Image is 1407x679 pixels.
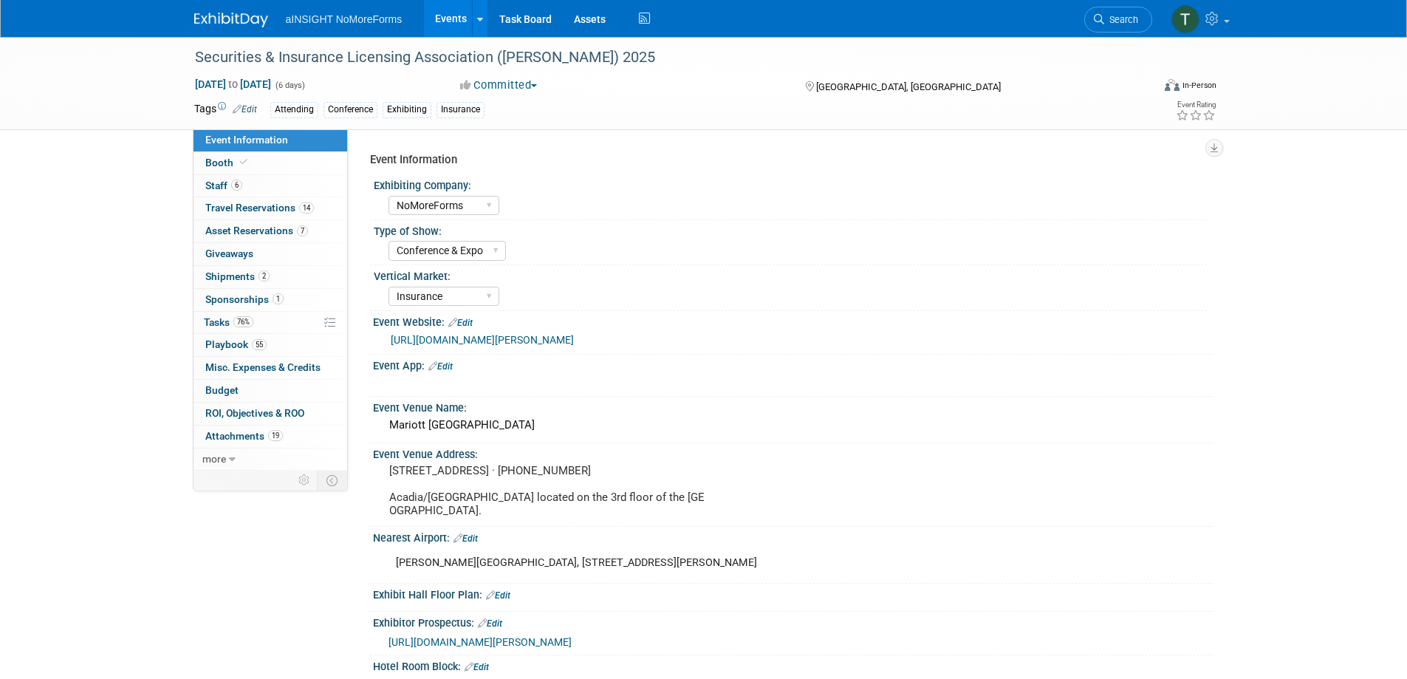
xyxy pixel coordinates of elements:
[205,225,308,236] span: Asset Reservations
[437,102,485,117] div: Insurance
[1084,7,1152,33] a: Search
[273,293,284,304] span: 1
[373,311,1213,330] div: Event Website:
[373,527,1213,546] div: Nearest Airport:
[299,202,314,214] span: 14
[373,655,1213,675] div: Hotel Room Block:
[205,407,304,419] span: ROI, Objectives & ROO
[194,13,268,27] img: ExhibitDay
[323,102,377,117] div: Conference
[240,158,247,166] i: Booth reservation complete
[194,403,347,425] a: ROI, Objectives & ROO
[373,355,1213,374] div: Event App:
[374,220,1207,239] div: Type of Show:
[388,636,572,648] a: [URL][DOMAIN_NAME][PERSON_NAME]
[386,548,1051,578] div: [PERSON_NAME][GEOGRAPHIC_DATA], [STREET_ADDRESS][PERSON_NAME]
[233,104,257,115] a: Edit
[194,101,257,118] td: Tags
[374,174,1207,193] div: Exhibiting Company:
[231,180,242,191] span: 6
[194,357,347,379] a: Misc. Expenses & Credits
[226,78,240,90] span: to
[205,430,283,442] span: Attachments
[1176,101,1216,109] div: Event Rating
[448,318,473,328] a: Edit
[205,270,270,282] span: Shipments
[194,266,347,288] a: Shipments2
[373,397,1213,415] div: Event Venue Name:
[202,453,226,465] span: more
[455,78,543,93] button: Committed
[194,380,347,402] a: Budget
[374,265,1207,284] div: Vertical Market:
[194,197,347,219] a: Travel Reservations14
[453,533,478,544] a: Edit
[205,361,321,373] span: Misc. Expenses & Credits
[194,175,347,197] a: Staff6
[194,289,347,311] a: Sponsorships1
[286,13,403,25] span: aINSIGHT NoMoreForms
[190,44,1130,71] div: Securities & Insurance Licensing Association ([PERSON_NAME]) 2025
[194,426,347,448] a: Attachments19
[205,157,250,168] span: Booth
[205,338,267,350] span: Playbook
[194,129,347,151] a: Event Information
[1182,80,1216,91] div: In-Person
[194,334,347,356] a: Playbook55
[259,270,270,282] span: 2
[1065,77,1217,99] div: Event Format
[233,316,253,327] span: 76%
[204,316,253,328] span: Tasks
[391,334,574,346] a: [URL][DOMAIN_NAME][PERSON_NAME]
[194,312,347,334] a: Tasks76%
[428,361,453,372] a: Edit
[383,102,431,117] div: Exhibiting
[373,443,1213,462] div: Event Venue Address:
[205,202,314,214] span: Travel Reservations
[205,293,284,305] span: Sponsorships
[274,81,305,90] span: (6 days)
[384,414,1202,437] div: Mariott [GEOGRAPHIC_DATA]
[478,618,502,629] a: Edit
[370,152,1202,168] div: Event Information
[1104,14,1138,25] span: Search
[389,464,707,517] pre: [STREET_ADDRESS] · [PHONE_NUMBER] Acadia/[GEOGRAPHIC_DATA] located on the 3rd floor of the [GEOGR...
[373,584,1213,603] div: Exhibit Hall Floor Plan:
[252,339,267,350] span: 55
[297,225,308,236] span: 7
[194,152,347,174] a: Booth
[1165,79,1180,91] img: Format-Inperson.png
[373,612,1213,631] div: Exhibitor Prospectus:
[270,102,318,117] div: Attending
[194,243,347,265] a: Giveaways
[816,81,1001,92] span: [GEOGRAPHIC_DATA], [GEOGRAPHIC_DATA]
[465,662,489,672] a: Edit
[205,180,242,191] span: Staff
[292,471,318,490] td: Personalize Event Tab Strip
[205,384,239,396] span: Budget
[194,78,272,91] span: [DATE] [DATE]
[317,471,347,490] td: Toggle Event Tabs
[268,430,283,441] span: 19
[194,220,347,242] a: Asset Reservations7
[194,448,347,471] a: more
[205,248,253,259] span: Giveaways
[486,590,510,601] a: Edit
[205,134,288,146] span: Event Information
[1171,5,1199,33] img: Teresa Papanicolaou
